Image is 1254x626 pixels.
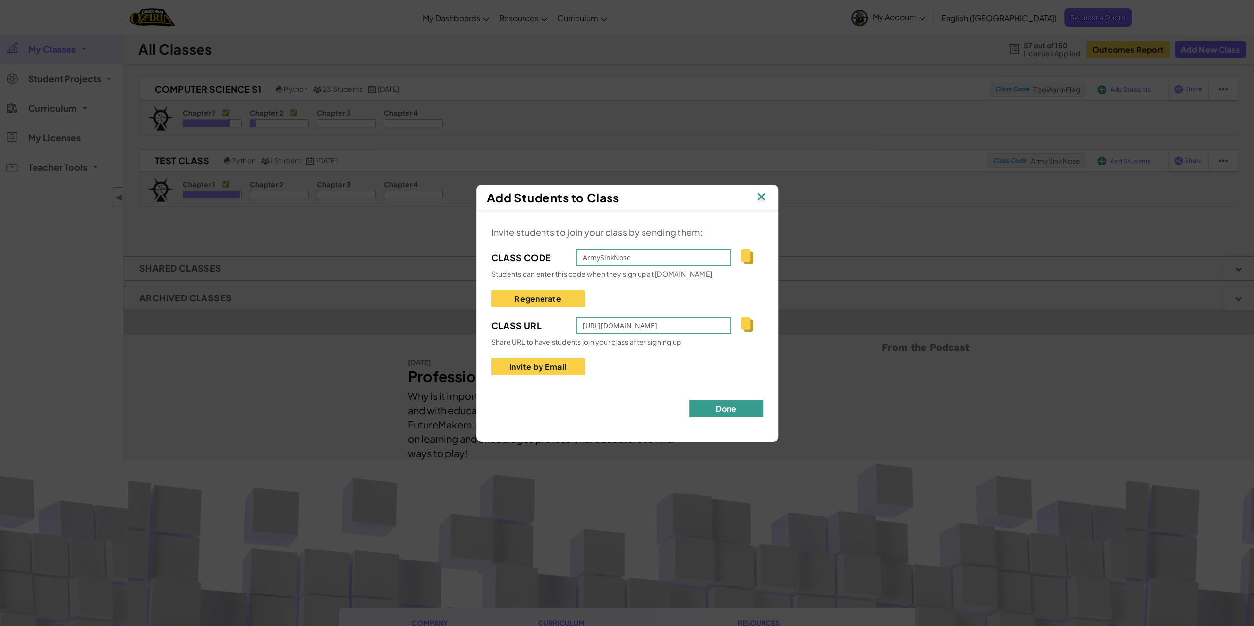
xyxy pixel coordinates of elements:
button: Invite by Email [491,358,585,375]
span: Add Students to Class [487,190,619,205]
img: IconClose.svg [755,190,768,205]
img: IconCopy.svg [741,317,753,332]
img: IconCopy.svg [741,249,753,264]
button: Done [689,400,763,417]
button: Regenerate [491,290,585,307]
span: Students can enter this code when they sign up at [DOMAIN_NAME] [491,269,712,278]
span: Invite students to join your class by sending them: [491,227,703,238]
span: Class Url [491,318,567,333]
span: Class Code [491,250,567,265]
span: Share URL to have students join your class after signing up [491,337,681,346]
